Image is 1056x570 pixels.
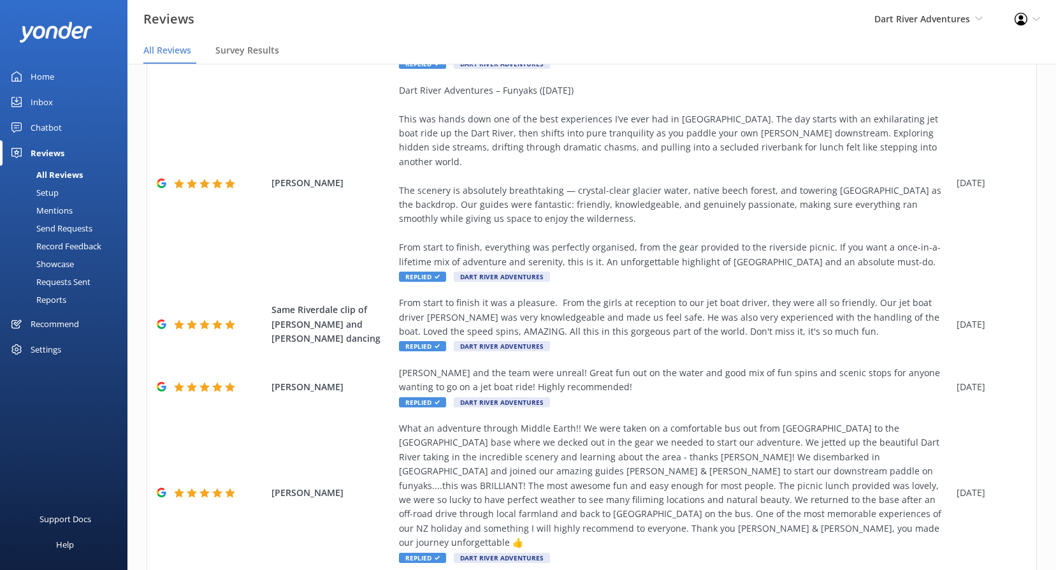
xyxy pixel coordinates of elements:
[399,341,446,351] span: Replied
[399,366,950,395] div: [PERSON_NAME] and the team were unreal! Great fun out on the water and good mix of fun spins and ...
[8,219,92,237] div: Send Requests
[399,272,446,282] span: Replied
[957,380,1020,394] div: [DATE]
[8,201,127,219] a: Mentions
[31,64,54,89] div: Home
[31,337,61,362] div: Settings
[874,13,970,25] span: Dart River Adventures
[8,184,127,201] a: Setup
[8,166,127,184] a: All Reviews
[399,421,950,550] div: What an adventure through Middle Earth!! We were taken on a comfortable bus out from [GEOGRAPHIC_...
[454,341,550,351] span: Dart River Adventures
[8,201,73,219] div: Mentions
[8,255,74,273] div: Showcase
[56,532,74,557] div: Help
[399,84,950,269] div: Dart River Adventures – Funyaks ([DATE]) This was hands down one of the best experiences I’ve eve...
[399,397,446,407] span: Replied
[454,553,550,563] span: Dart River Adventures
[454,272,550,282] span: Dart River Adventures
[19,22,92,43] img: yonder-white-logo.png
[271,303,393,346] span: Same Riverdale clip of [PERSON_NAME] and [PERSON_NAME] dancing
[31,89,53,115] div: Inbox
[271,380,393,394] span: [PERSON_NAME]
[8,237,101,255] div: Record Feedback
[8,273,127,291] a: Requests Sent
[8,184,59,201] div: Setup
[143,9,194,29] h3: Reviews
[8,255,127,273] a: Showcase
[8,291,127,309] a: Reports
[31,115,62,140] div: Chatbot
[8,219,127,237] a: Send Requests
[215,44,279,57] span: Survey Results
[8,291,66,309] div: Reports
[40,506,91,532] div: Support Docs
[399,296,950,339] div: From start to finish it was a pleasure. From the girls at reception to our jet boat driver, they ...
[8,237,127,255] a: Record Feedback
[8,273,90,291] div: Requests Sent
[143,44,191,57] span: All Reviews
[454,397,550,407] span: Dart River Adventures
[31,140,64,166] div: Reviews
[31,311,79,337] div: Recommend
[271,176,393,190] span: [PERSON_NAME]
[8,166,83,184] div: All Reviews
[271,486,393,500] span: [PERSON_NAME]
[957,176,1020,190] div: [DATE]
[399,553,446,563] span: Replied
[957,318,1020,332] div: [DATE]
[957,486,1020,500] div: [DATE]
